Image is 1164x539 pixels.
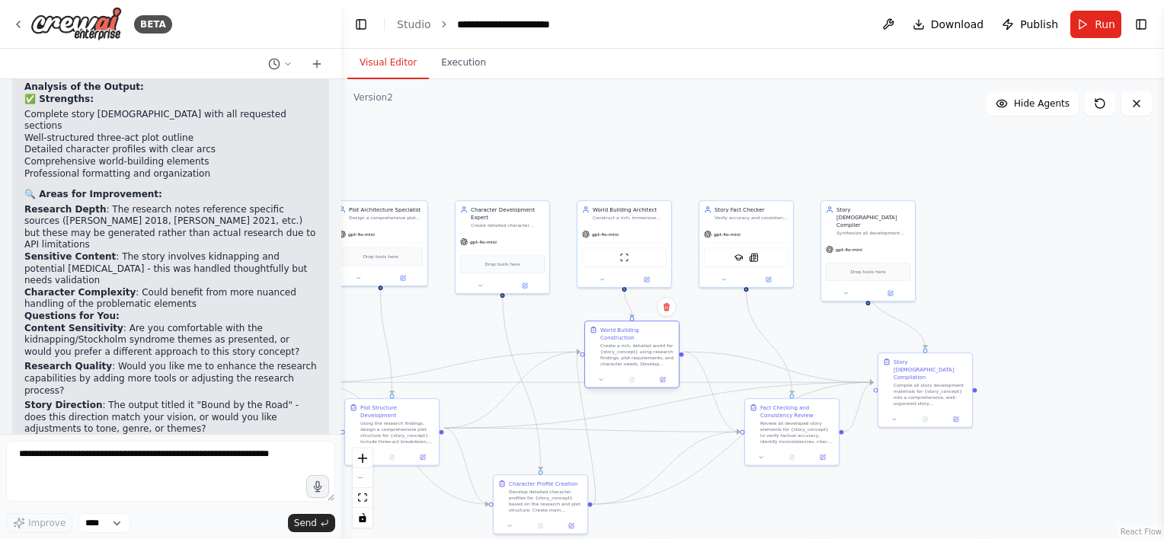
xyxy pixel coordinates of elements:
button: Download [907,11,990,38]
strong: Sensitive Content [24,251,116,262]
img: ScrapeWebsiteTool [620,253,629,262]
button: Open in side panel [943,415,969,424]
span: Drop tools here [850,268,885,276]
g: Edge from 470657ac-fa62-4c29-a2be-55afff802f5a to 2d4711e8-87e1-439c-97f6-8cfe3cccb5a7 [743,291,796,394]
strong: Research Quality [24,361,112,372]
li: : Could benefit from more nuanced handling of the problematic elements [24,287,317,311]
g: Edge from caee7968-3418-4755-9380-912e4b9b4e3e to b501db54-ffcb-4464-9967-59dd94518196 [444,348,580,432]
div: Story Fact Checker [715,206,788,213]
strong: Story Direction [24,400,102,410]
span: Improve [28,517,66,529]
span: gpt-4o-mini [836,247,862,253]
button: Publish [996,11,1064,38]
img: Logo [30,7,122,41]
div: Story [DEMOGRAPHIC_DATA] Compilation [894,358,967,381]
button: Open in side panel [410,453,436,462]
div: Story [DEMOGRAPHIC_DATA] CompilationCompile all story development materials for {story_concept} i... [878,352,973,428]
strong: Research Depth [24,204,106,215]
div: Plot Structure DevelopmentUsing the research findings, design a comprehensive plot structure for ... [344,398,440,466]
button: No output available [524,521,556,531]
g: Edge from caee7968-3418-4755-9380-912e4b9b4e3e to d95715f3-b101-4d7b-9f01-d40e651f4724 [444,378,874,432]
nav: breadcrumb [397,17,584,32]
button: toggle interactivity [353,508,373,528]
strong: Character Complexity [24,287,136,298]
div: Review all developed story elements for {story_concept} to verify factual accuracy, identify inco... [760,420,834,445]
li: : The research notes reference specific sources ([PERSON_NAME] 2018, [PERSON_NAME] 2021, etc.) bu... [24,204,317,251]
span: Publish [1020,17,1058,32]
div: Character Development Expert [471,206,545,221]
div: Fact Checking and Consistency Review [760,403,834,419]
div: React Flow controls [353,448,373,528]
span: Run [1095,17,1115,32]
span: gpt-4o-mini [470,239,497,245]
strong: Content Sensitivity [24,323,123,333]
button: Open in side panel [504,281,547,290]
button: Run [1070,11,1121,38]
button: Hide Agents [987,91,1079,116]
li: Well-structured three-act plot outline [24,132,317,145]
div: World Building ConstructionCreate a rich, detailed world for {story_concept} using research findi... [584,322,680,390]
span: Send [294,517,317,529]
button: Open in side panel [558,521,584,531]
p: : Are you comfortable with the kidnapping/Stockholm syndrome themes as presented, or would you pr... [24,323,317,359]
a: React Flow attribution [1121,528,1162,536]
img: SerplyScholarSearchTool [734,253,743,262]
button: Switch to previous chat [262,55,299,73]
p: : The output titled it "Bound by the Road" - does this direction match your vision, or would you ... [24,400,317,435]
button: Hide left sidebar [350,14,372,35]
g: Edge from 1890be7b-e4fc-42dd-947a-34913b13cc52 to d080cce1-a52c-4ef7-8124-9493f309a511 [499,289,545,470]
button: fit view [353,488,373,508]
strong: ✅ Strengths: [24,94,94,104]
span: Hide Agents [1014,97,1070,110]
div: Using the research findings, design a comprehensive plot structure for {story_concept}. Include t... [360,420,434,445]
button: No output available [909,415,941,424]
button: Visual Editor [347,47,429,79]
g: Edge from d080cce1-a52c-4ef7-8124-9493f309a511 to d95715f3-b101-4d7b-9f01-d40e651f4724 [593,378,874,508]
span: Drop tools here [484,260,520,268]
li: Professional formatting and organization [24,168,317,180]
button: Send [288,514,335,532]
div: Create a rich, detailed world for {story_concept} using research findings, plot requirements, and... [600,343,674,367]
g: Edge from be7b4a94-51ec-4857-99c4-159269c2f1be to caee7968-3418-4755-9380-912e4b9b4e3e [377,289,396,394]
div: BETA [134,15,172,33]
g: Edge from efa99173-bc37-4dc0-8d3f-deccd3b6fbee to d95715f3-b101-4d7b-9f01-d40e651f4724 [865,289,929,348]
div: World Building ArchitectConstruct a rich, immersive world for {story_concept} including setting d... [577,200,672,288]
div: Synthesize all development materials for {story_concept} into a comprehensive, well-organized sto... [836,230,910,236]
div: World Building Construction [600,326,674,341]
g: Edge from 2d4711e8-87e1-439c-97f6-8cfe3cccb5a7 to d95715f3-b101-4d7b-9f01-d40e651f4724 [844,378,874,435]
g: Edge from b501db54-ffcb-4464-9967-59dd94518196 to d95715f3-b101-4d7b-9f01-d40e651f4724 [684,348,874,386]
div: Develop detailed character profiles for {story_concept} based on the research and plot structure.... [509,489,583,513]
button: Open in side panel [650,375,676,384]
g: Edge from caee7968-3418-4755-9380-912e4b9b4e3e to 2d4711e8-87e1-439c-97f6-8cfe3cccb5a7 [444,424,740,435]
div: Fact Checking and Consistency ReviewReview all developed story elements for {story_concept} to ve... [744,398,839,466]
button: zoom in [353,448,373,468]
button: Execution [429,47,498,79]
span: Drop tools here [363,253,398,260]
div: Compile all story development materials for {story_concept} into a comprehensive, well-organized ... [894,382,967,407]
span: gpt-4o-mini [592,231,619,238]
strong: 🔍 Areas for Improvement: [24,189,162,199]
div: Design a comprehensive plot structure for {story_concept} including three-act structure, key plot... [349,215,423,221]
div: Story Fact CheckerVerify accuracy and consistency of all factual elements, historical references,... [699,200,794,288]
strong: Analysis of the Output: [24,81,144,92]
a: Studio [397,18,431,30]
button: Open in side panel [625,275,669,284]
div: Plot Architecture Specialist [349,206,423,213]
span: Download [931,17,984,32]
button: Open in side panel [382,273,425,282]
button: Improve [6,513,72,533]
div: Character Profile Creation [509,480,577,487]
p: : Would you like me to enhance the research capabilities by adding more tools or adjusting the re... [24,361,317,397]
div: World Building Architect [593,206,667,213]
button: Open in side panel [747,275,790,284]
button: No output available [376,453,408,462]
button: No output available [775,453,807,462]
div: Plot Architecture SpecialistDesign a comprehensive plot structure for {story_concept} including t... [333,200,428,286]
span: gpt-4o-mini [348,231,375,238]
li: Comprehensive world-building elements [24,156,317,168]
div: Version 2 [353,91,393,104]
g: Edge from e0e36bfd-03a3-4a51-9217-2b70c3c49c5a to b501db54-ffcb-4464-9967-59dd94518196 [311,348,580,386]
button: Click to speak your automation idea [306,475,329,498]
div: Verify accuracy and consistency of all factual elements, historical references, scientific concep... [715,215,788,221]
strong: Questions for You: [24,311,120,321]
